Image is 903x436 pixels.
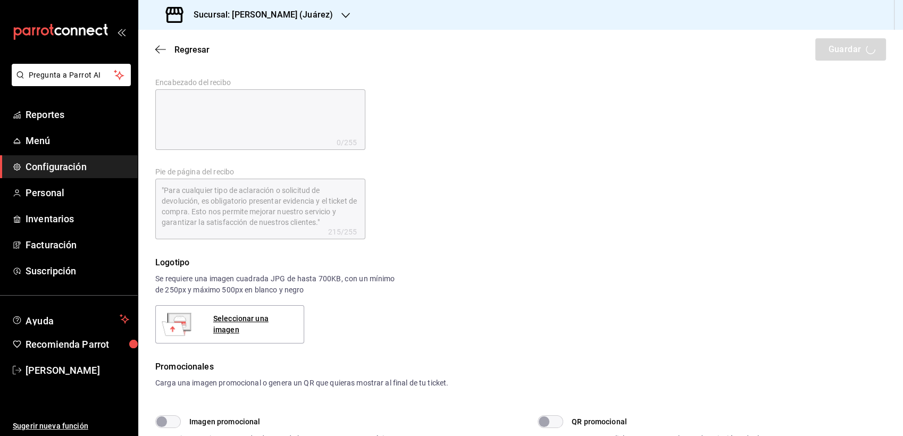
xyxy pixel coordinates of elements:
button: open_drawer_menu [117,28,126,36]
button: Regresar [155,45,210,55]
span: Configuración [26,160,129,174]
span: [PERSON_NAME] [26,363,129,378]
div: Carga una imagen promocional o genera un QR que quieras mostrar al final de tu ticket. [155,378,886,389]
h3: Sucursal: [PERSON_NAME] (Juárez) [185,9,333,21]
span: Inventarios [26,212,129,226]
span: Facturación [26,238,129,252]
div: Promocionales [155,360,886,373]
div: Se requiere una imagen cuadrada JPG de hasta 700KB, con un mínimo de 250px y máximo 500px en blan... [155,273,395,296]
span: Sugerir nueva función [13,421,129,432]
span: Personal [26,186,129,200]
img: Preview [160,307,194,341]
button: Pregunta a Parrot AI [12,64,131,86]
span: Regresar [174,45,210,55]
span: Ayuda [26,313,115,325]
span: Suscripción [26,264,129,278]
label: Pie de página del recibo [155,168,365,175]
div: Seleccionar una imagen [213,313,295,336]
label: Encabezado del recibo [155,79,365,86]
a: Pregunta a Parrot AI [7,77,131,88]
div: Logotipo [155,256,886,269]
span: QR promocional [572,416,627,427]
span: Recomienda Parrot [26,337,129,351]
span: Reportes [26,107,129,122]
div: 0 /255 [337,137,357,148]
span: Imagen promocional [189,416,260,427]
div: 215 /255 [328,227,357,237]
span: Menú [26,133,129,148]
span: Pregunta a Parrot AI [29,70,114,81]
